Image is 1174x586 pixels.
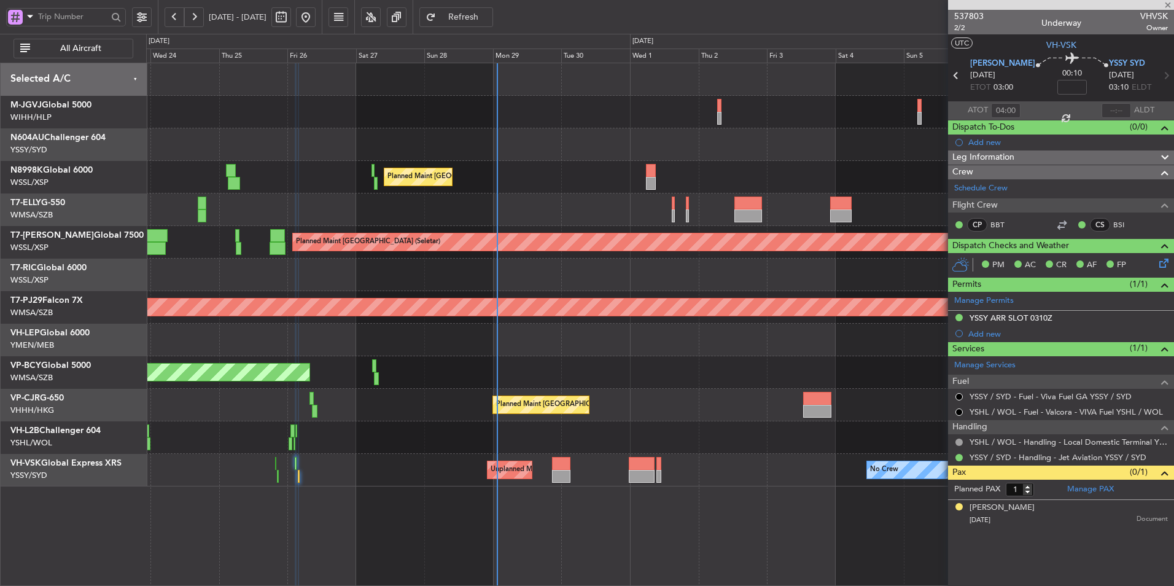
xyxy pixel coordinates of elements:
span: Owner [1140,23,1168,33]
div: Sun 28 [424,49,493,63]
label: Planned PAX [954,483,1000,496]
span: VP-CJR [10,394,40,402]
div: Planned Maint [GEOGRAPHIC_DATA] (Seletar) [296,233,440,251]
div: Thu 25 [219,49,288,63]
a: BBT [990,219,1018,230]
a: N8998KGlobal 6000 [10,166,93,174]
a: T7-PJ29Falcon 7X [10,296,83,305]
span: N8998K [10,166,43,174]
span: ETOT [970,82,990,94]
div: [DATE] [632,36,653,47]
span: PM [992,259,1005,272]
button: UTC [951,37,973,49]
div: Wed 24 [150,49,219,63]
span: 2/2 [954,23,984,33]
div: YSSY ARR SLOT 0310Z [970,313,1052,323]
div: Fri 3 [767,49,836,63]
span: Handling [952,420,987,434]
div: No Crew [870,461,898,479]
div: Sat 27 [356,49,425,63]
a: VH-L2BChallenger 604 [10,426,101,435]
span: N604AU [10,133,44,142]
span: VH-VSK [10,459,41,467]
a: WIHH/HLP [10,112,52,123]
span: (0/0) [1130,120,1148,133]
span: Fuel [952,375,969,389]
a: BSI [1113,219,1141,230]
a: VHHH/HKG [10,405,54,416]
div: Planned Maint [GEOGRAPHIC_DATA] ([GEOGRAPHIC_DATA] Intl) [496,396,701,414]
span: VH-VSK [1046,39,1076,52]
div: Fri 26 [287,49,356,63]
span: Refresh [438,13,489,21]
a: T7-ELLYG-550 [10,198,65,207]
a: VH-LEPGlobal 6000 [10,329,90,337]
a: YSSY/SYD [10,470,47,481]
span: Pax [952,466,966,480]
div: Mon 29 [493,49,562,63]
a: VP-CJRG-650 [10,394,64,402]
span: M-JGVJ [10,101,42,109]
span: ATOT [968,104,988,117]
div: CP [967,218,987,232]
span: [PERSON_NAME] [970,58,1035,70]
a: T7-RICGlobal 6000 [10,264,87,272]
span: All Aircraft [33,44,129,53]
div: Tue 30 [561,49,630,63]
span: Permits [952,278,981,292]
a: YSHL / WOL - Fuel - Valcora - VIVA Fuel YSHL / WOL [970,407,1163,417]
a: Manage PAX [1067,483,1114,496]
button: Refresh [419,7,493,27]
input: Trip Number [38,7,107,26]
span: [DATE] [970,69,995,82]
span: FP [1117,259,1126,272]
span: VH-L2B [10,426,39,435]
span: Dispatch Checks and Weather [952,239,1069,253]
a: YSSY/SYD [10,144,47,155]
span: Flight Crew [952,198,998,213]
a: WMSA/SZB [10,209,53,221]
a: YSSY / SYD - Fuel - Viva Fuel GA YSSY / SYD [970,391,1132,402]
span: VH-LEP [10,329,40,337]
div: Sat 4 [836,49,904,63]
button: All Aircraft [14,39,133,58]
span: Leg Information [952,150,1014,165]
span: T7-RIC [10,264,37,272]
div: Thu 2 [699,49,768,63]
div: Planned Maint [GEOGRAPHIC_DATA] ([GEOGRAPHIC_DATA] Intl) [387,168,593,186]
span: (1/1) [1130,278,1148,291]
span: T7-PJ29 [10,296,42,305]
div: Sun 5 [904,49,973,63]
span: Crew [952,165,973,179]
a: WSSL/XSP [10,242,49,253]
span: 537803 [954,10,984,23]
a: M-JGVJGlobal 5000 [10,101,91,109]
a: VH-VSKGlobal Express XRS [10,459,122,467]
span: AC [1025,259,1036,272]
span: VP-BCY [10,361,41,370]
a: Schedule Crew [954,182,1008,195]
a: YSSY / SYD - Handling - Jet Aviation YSSY / SYD [970,452,1146,463]
div: Unplanned Maint Sydney ([PERSON_NAME] Intl) [491,461,642,479]
a: YSHL/WOL [10,437,52,448]
span: 00:10 [1062,68,1082,80]
span: Dispatch To-Dos [952,120,1014,135]
span: [DATE] - [DATE] [209,12,266,23]
span: [DATE] [970,515,990,525]
a: WMSA/SZB [10,372,53,383]
a: WMSA/SZB [10,307,53,318]
span: ALDT [1134,104,1154,117]
div: [DATE] [149,36,169,47]
div: [PERSON_NAME] [970,502,1035,514]
div: Wed 1 [630,49,699,63]
span: Document [1137,514,1168,525]
span: (0/1) [1130,466,1148,479]
div: Underway [1041,17,1081,29]
a: WSSL/XSP [10,177,49,188]
span: YSSY SYD [1109,58,1145,70]
a: WSSL/XSP [10,275,49,286]
span: 03:10 [1109,82,1129,94]
span: CR [1056,259,1067,272]
span: VHVSK [1140,10,1168,23]
a: N604AUChallenger 604 [10,133,106,142]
